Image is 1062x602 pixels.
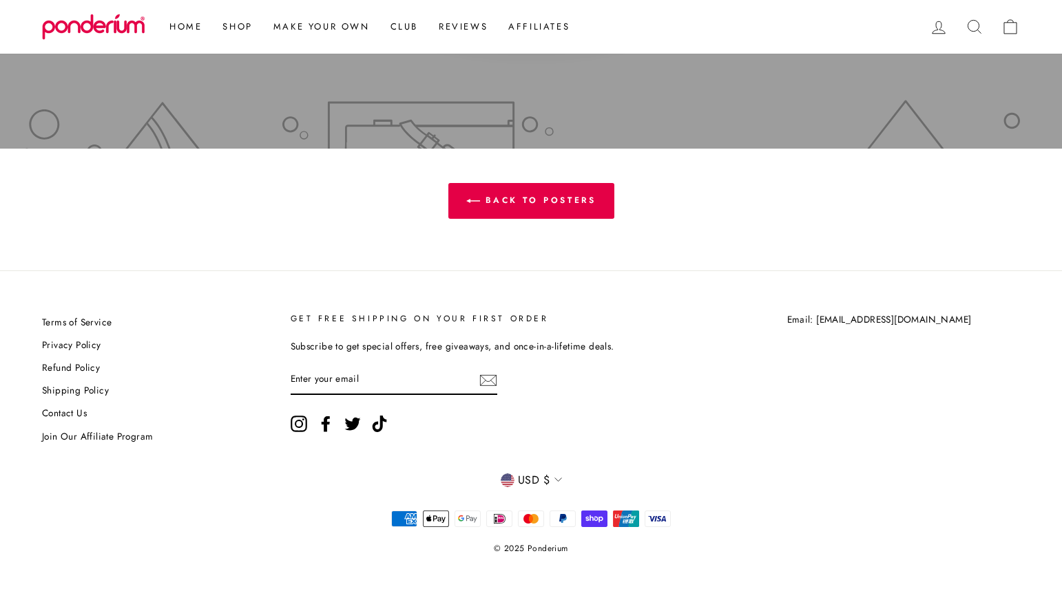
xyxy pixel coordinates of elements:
a: Privacy Policy [42,335,101,356]
a: Back to Posters [448,183,614,219]
a: Refund Policy [42,358,100,378]
button: USD $ [493,470,569,490]
a: Make Your Own [263,14,380,39]
a: Terms of Service [42,312,112,333]
a: Join Our Affiliate Program [42,427,153,447]
p: Subscribe to get special offers, free giveaways, and once-in-a-lifetime deals. [291,339,731,354]
a: Shipping Policy [42,380,109,401]
span: USD $ [518,471,550,489]
p: Email: [EMAIL_ADDRESS][DOMAIN_NAME] [787,312,979,327]
a: Home [159,14,212,39]
a: Club [380,14,428,39]
a: Reviews [428,14,498,39]
img: Ponderium [42,14,145,40]
ul: Primary [152,14,580,39]
a: Contact Us [42,403,87,424]
a: Affiliates [498,14,580,39]
button: Subscribe [479,370,497,388]
p: GET FREE SHIPPING ON YOUR FIRST ORDER [291,312,731,325]
a: Shop [212,14,262,39]
input: Enter your email [291,365,497,395]
p: © 2025 Ponderium [42,532,1020,561]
